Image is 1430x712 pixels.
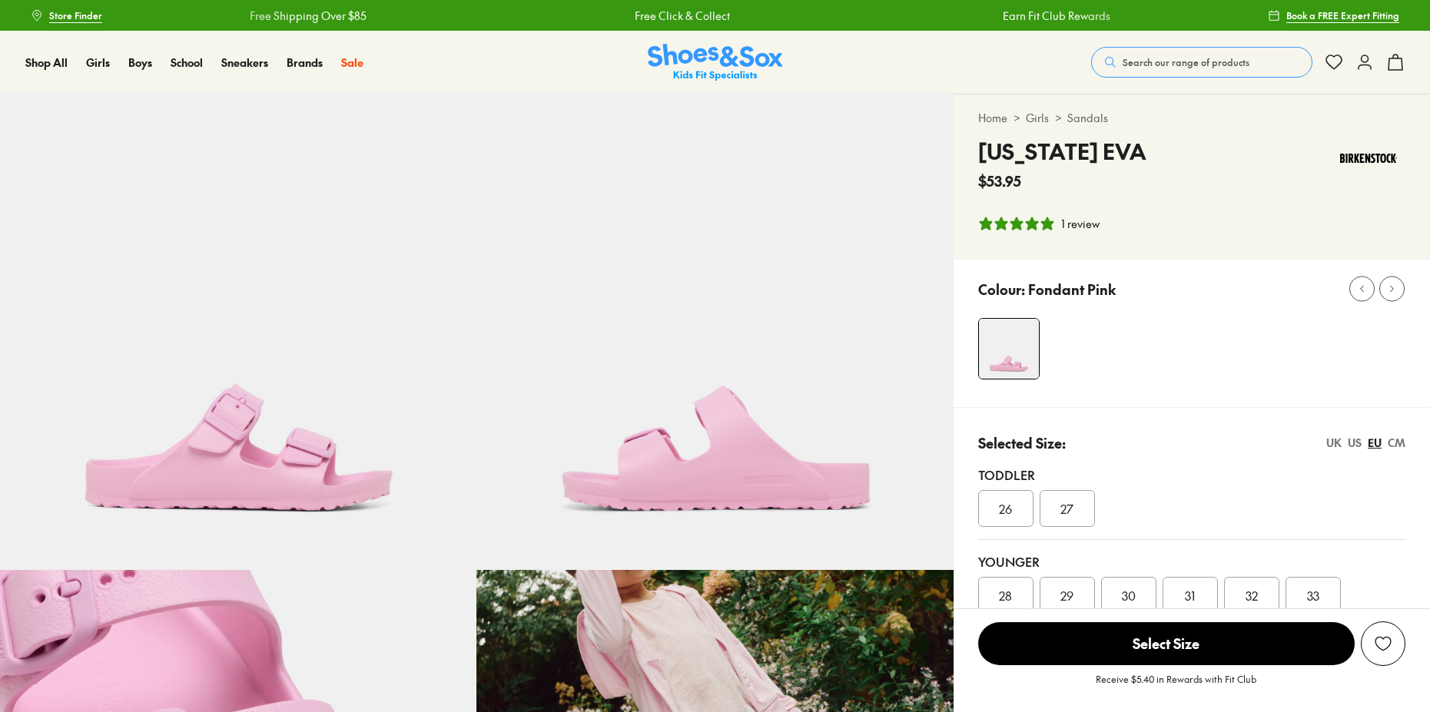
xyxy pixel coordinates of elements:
a: School [171,55,203,71]
span: 26 [999,499,1012,518]
a: Free Shipping Over $85 [213,8,330,24]
button: 5 stars, 1 ratings [978,216,1100,232]
span: Select Size [978,622,1355,665]
a: Sandals [1067,110,1108,126]
p: Selected Size: [978,432,1066,453]
p: Colour: [978,279,1025,300]
a: Sale [341,55,363,71]
span: 30 [1122,586,1136,604]
img: SNS_Logo_Responsive.svg [648,44,783,81]
span: 32 [1246,586,1258,604]
span: 29 [1060,586,1073,604]
span: Shop All [25,55,68,70]
span: Sale [341,55,363,70]
span: Book a FREE Expert Fitting [1286,8,1399,22]
button: Add to Wishlist [1361,621,1405,666]
span: $53.95 [978,171,1021,191]
p: Receive $5.40 in Rewards with Fit Club [1096,672,1256,700]
h4: [US_STATE] EVA [978,135,1146,167]
div: CM [1388,435,1405,451]
span: 28 [999,586,1012,604]
div: US [1348,435,1362,451]
img: 4-501264_1 [979,319,1039,379]
button: Search our range of products [1091,47,1312,78]
a: Store Finder [31,2,102,29]
span: School [171,55,203,70]
span: 27 [1060,499,1073,518]
a: Girls [1026,110,1049,126]
span: 33 [1307,586,1319,604]
a: Shoes & Sox [648,44,783,81]
a: Girls [86,55,110,71]
a: Sneakers [221,55,268,71]
a: Home [978,110,1007,126]
a: Shop All [25,55,68,71]
p: Fondant Pink [1028,279,1116,300]
img: 5-501265_1 [476,94,953,570]
span: 31 [1185,586,1195,604]
span: Store Finder [49,8,102,22]
span: Boys [128,55,152,70]
span: Sneakers [221,55,268,70]
div: Toddler [978,465,1405,484]
a: Brands [287,55,323,71]
button: Select Size [978,621,1355,666]
a: Book a FREE Expert Fitting [1268,2,1399,29]
img: Vendor logo [1332,135,1405,181]
div: 1 review [1061,216,1100,232]
div: Younger [978,552,1405,571]
a: Boys [128,55,152,71]
div: EU [1368,435,1382,451]
div: > > [978,110,1405,126]
a: Free Click & Collect [598,8,693,24]
div: UK [1326,435,1342,451]
a: Earn Fit Club Rewards [966,8,1073,24]
span: Brands [287,55,323,70]
span: Search our range of products [1123,55,1249,69]
span: Girls [86,55,110,70]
